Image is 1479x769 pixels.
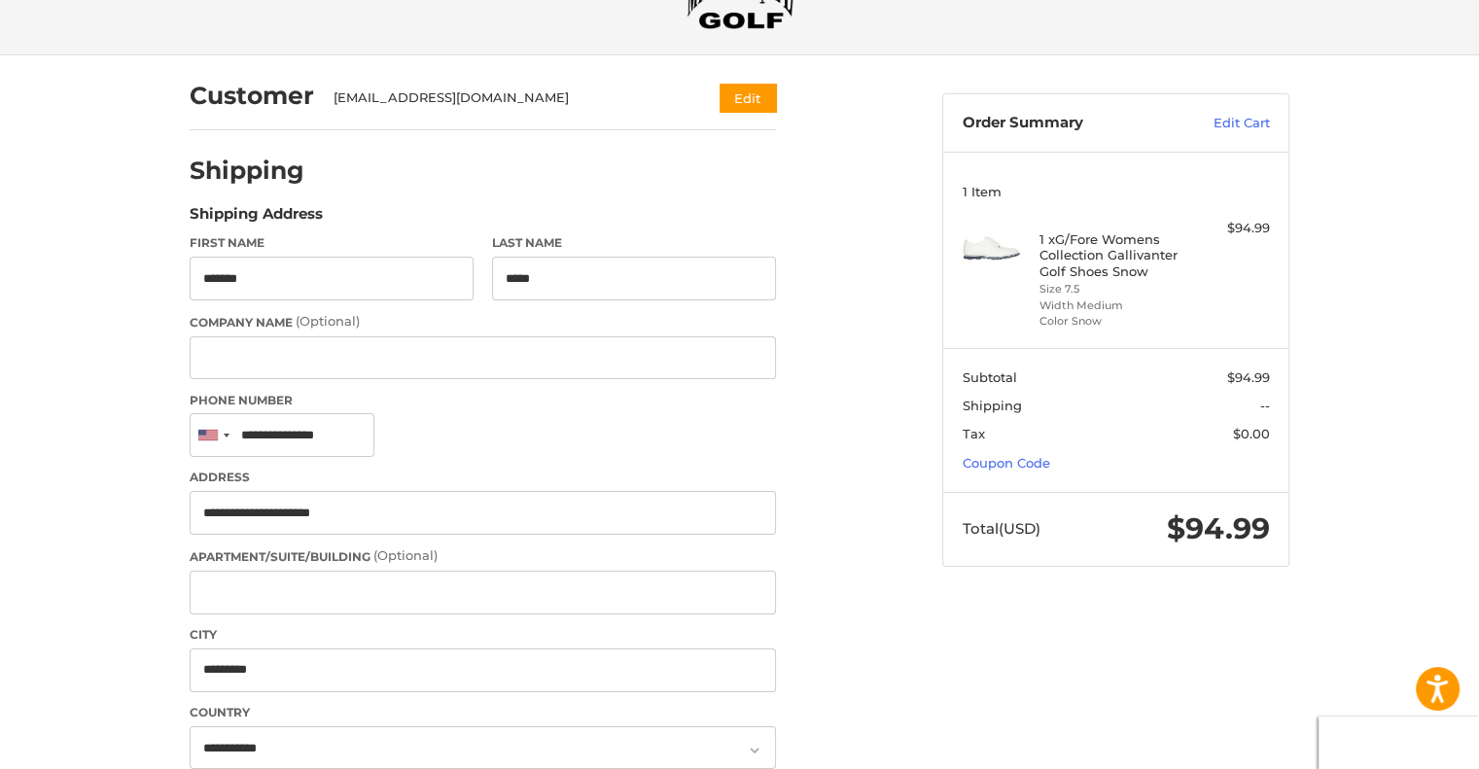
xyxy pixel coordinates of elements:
h3: Order Summary [963,114,1172,133]
label: First Name [190,234,474,252]
h3: 1 Item [963,184,1270,199]
h2: Customer [190,81,314,111]
label: Company Name [190,312,776,332]
h2: Shipping [190,156,304,186]
div: [EMAIL_ADDRESS][DOMAIN_NAME] [334,88,683,108]
span: -- [1260,398,1270,413]
label: Address [190,469,776,486]
iframe: Google Customer Reviews [1319,717,1479,769]
button: Edit [720,84,776,112]
label: Country [190,704,776,721]
span: $94.99 [1227,369,1270,385]
h4: 1 x G/Fore Womens Collection Gallivanter Golf Shoes Snow [1039,231,1188,279]
span: Shipping [963,398,1022,413]
li: Color Snow [1039,313,1188,330]
li: Width Medium [1039,297,1188,314]
span: Total (USD) [963,519,1040,538]
span: $94.99 [1167,510,1270,546]
span: Tax [963,426,985,441]
span: $0.00 [1233,426,1270,441]
a: Edit Cart [1172,114,1270,133]
label: Phone Number [190,392,776,409]
small: (Optional) [373,547,438,563]
div: United States: +1 [191,414,235,456]
legend: Shipping Address [190,203,323,234]
label: Apartment/Suite/Building [190,546,776,566]
a: Coupon Code [963,455,1050,471]
label: Last Name [492,234,776,252]
small: (Optional) [296,313,360,329]
label: City [190,626,776,644]
div: $94.99 [1193,219,1270,238]
li: Size 7.5 [1039,281,1188,297]
span: Subtotal [963,369,1017,385]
